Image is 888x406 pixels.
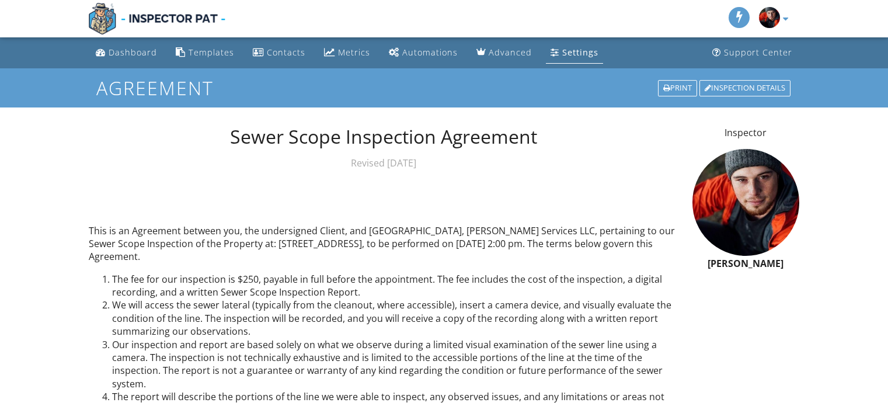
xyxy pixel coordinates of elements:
a: Print [657,79,698,98]
a: Metrics [319,42,375,64]
div: Settings [562,47,598,58]
a: Settings [546,42,603,64]
a: Dashboard [91,42,162,64]
li: The fee for our inspection is $250, payable in full before the appointment. The fee includes the ... [112,273,678,299]
div: Inspection Details [699,80,791,96]
span: Revised [DATE] [351,157,416,169]
div: Support Center [724,47,792,58]
img: Inspector Pat [89,3,226,34]
p: Inspector [692,126,799,139]
a: Inspection Details [698,79,792,98]
span: Sewer Scope Inspection Agreement [230,124,537,149]
h6: [PERSON_NAME] [692,259,799,269]
h1: Agreement [96,78,792,98]
a: Automations (Basic) [384,42,462,64]
div: Templates [189,47,234,58]
img: img_4662.jpg [759,7,780,28]
li: Our inspection and report are based solely on what we observe during a limited visual examination... [112,338,678,391]
li: We will access the sewer lateral (typically from the cleanout, where accessible), insert a camera... [112,299,678,338]
a: Contacts [248,42,310,64]
div: Print [658,80,697,96]
div: Advanced [489,47,532,58]
div: Contacts [267,47,305,58]
img: img_4662.jpg [692,149,799,256]
p: This is an Agreement between you, the undersigned Client, and [GEOGRAPHIC_DATA], [PERSON_NAME] Se... [89,224,678,263]
a: Support Center [708,42,797,64]
a: Advanced [472,42,537,64]
div: Dashboard [109,47,157,58]
div: Automations [402,47,458,58]
div: Metrics [338,47,370,58]
a: Templates [171,42,239,64]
